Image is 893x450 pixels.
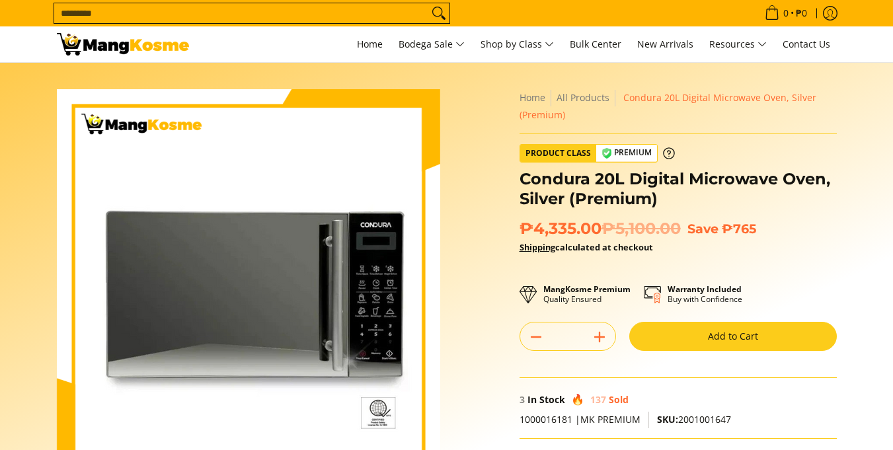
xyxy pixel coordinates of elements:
a: Shipping [520,241,555,253]
p: Quality Ensured [543,284,631,304]
button: Add [584,326,615,348]
a: Contact Us [776,26,837,62]
span: Shop by Class [481,36,554,53]
span: Condura 20L Digital Microwave Oven, Silver (Premium) [520,91,816,121]
span: Product Class [520,145,596,162]
span: ₱4,335.00 [520,219,681,239]
span: Bulk Center [570,38,621,50]
img: Checkout the 20L Condura Digital Microwave Oven (Premium) l Mang Kosme [57,33,189,56]
a: Bulk Center [563,26,628,62]
span: 2001001647 [657,413,731,426]
span: New Arrivals [637,38,693,50]
span: SKU: [657,413,678,426]
span: 1000016181 |MK PREMIUM [520,413,641,426]
button: Subtract [520,326,552,348]
span: Bodega Sale [399,36,465,53]
span: 0 [781,9,791,18]
a: Shop by Class [474,26,561,62]
a: New Arrivals [631,26,700,62]
a: All Products [557,91,609,104]
nav: Breadcrumbs [520,89,837,124]
a: Resources [703,26,773,62]
span: In Stock [527,393,565,406]
img: premium-badge-icon.webp [602,148,612,159]
span: • [761,6,811,20]
span: ₱765 [722,221,756,237]
a: Product Class Premium [520,144,675,163]
h1: Condura 20L Digital Microwave Oven, Silver (Premium) [520,169,837,209]
strong: MangKosme Premium [543,283,631,295]
del: ₱5,100.00 [602,219,681,239]
span: Contact Us [783,38,830,50]
button: Search [428,3,449,23]
span: ₱0 [794,9,809,18]
button: Add to Cart [629,322,837,351]
span: Resources [709,36,767,53]
span: 3 [520,393,525,406]
span: Save [687,221,718,237]
span: Premium [596,145,657,161]
span: Sold [609,393,629,406]
strong: calculated at checkout [520,241,653,253]
strong: Warranty Included [668,283,742,295]
p: Buy with Confidence [668,284,742,304]
span: 137 [590,393,606,406]
span: Home [357,38,383,50]
a: Bodega Sale [392,26,471,62]
a: Home [520,91,545,104]
nav: Main Menu [202,26,837,62]
a: Home [350,26,389,62]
